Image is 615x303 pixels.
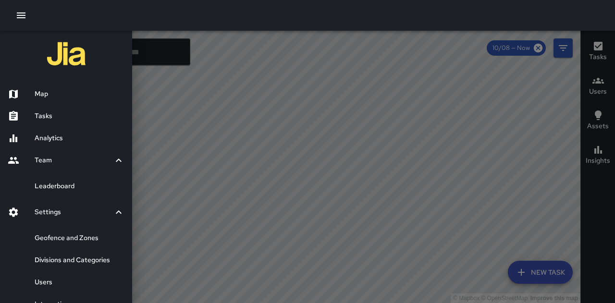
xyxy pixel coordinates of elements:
[35,207,113,218] h6: Settings
[35,233,124,243] h6: Geofence and Zones
[35,255,124,266] h6: Divisions and Categories
[35,181,124,192] h6: Leaderboard
[35,155,113,166] h6: Team
[35,89,124,99] h6: Map
[35,111,124,121] h6: Tasks
[47,35,86,73] img: jia-logo
[35,133,124,144] h6: Analytics
[35,277,124,288] h6: Users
